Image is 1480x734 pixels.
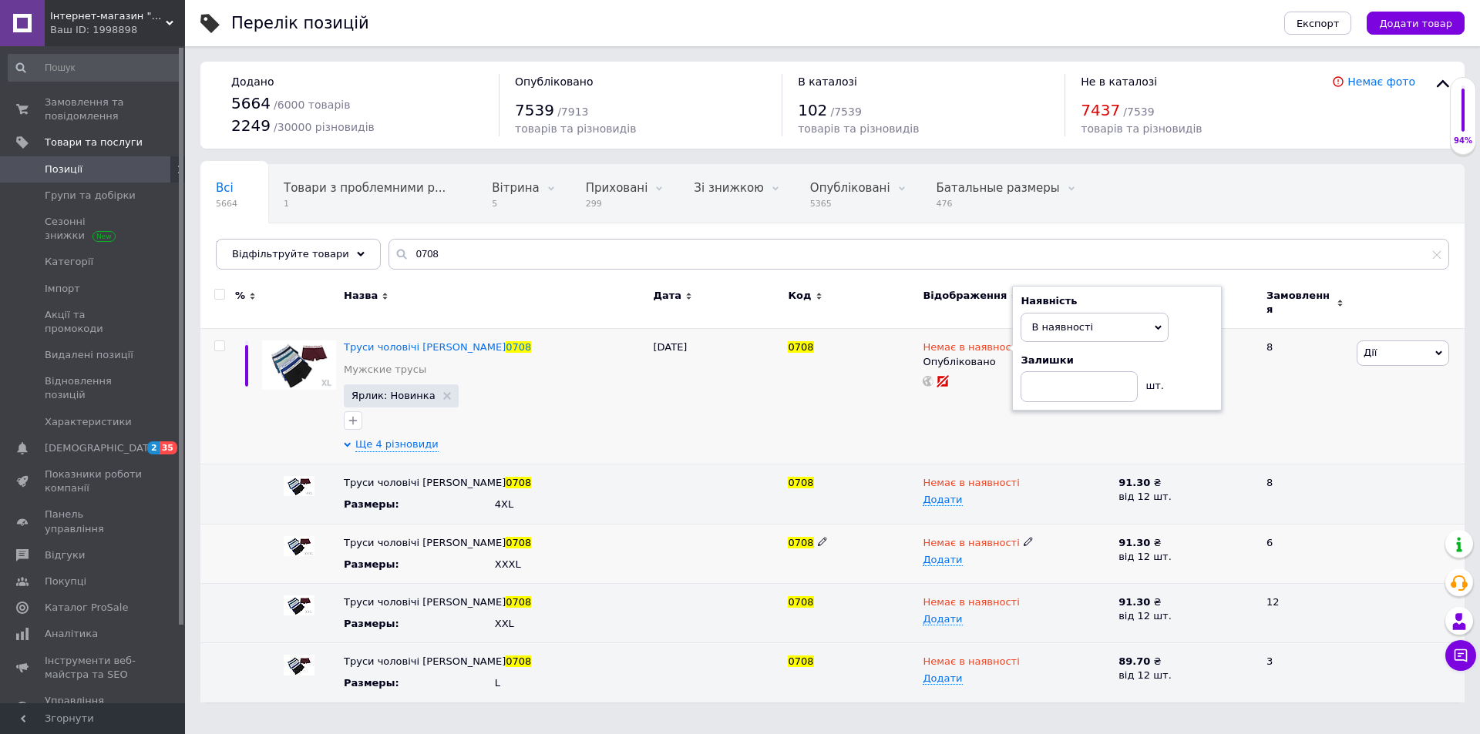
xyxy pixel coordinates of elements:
[1118,477,1150,488] b: 91.30
[344,595,645,609] div: Назву успадковано від основного товару
[506,537,531,548] span: 0708
[284,181,446,195] span: Товари з проблемними р...
[649,329,784,464] div: [DATE]
[788,596,813,608] span: 0708
[160,441,177,454] span: 35
[923,341,1019,357] span: Немає в наявності
[344,341,531,353] a: Труси чоловічі [PERSON_NAME]0708
[45,163,82,176] span: Позиції
[216,198,237,209] span: 5664
[45,374,143,402] span: Відновлення позицій
[1257,643,1353,702] div: 3
[45,441,159,455] span: [DEMOGRAPHIC_DATA]
[344,537,506,548] span: Труси чоловічі [PERSON_NAME]
[284,476,314,496] img: Труси чоловічі CALVIN KLEIN 0708
[694,181,763,195] span: Зі знижкою
[788,537,813,548] span: 0708
[45,508,143,535] span: Панель управління
[1257,583,1353,642] div: 12
[344,676,469,690] div: Размеры :
[344,477,506,488] span: Труси чоловічі [PERSON_NAME]
[586,181,648,195] span: Приховані
[344,596,506,608] span: Труси чоловічі [PERSON_NAME]
[1081,75,1157,88] span: Не в каталозі
[937,198,1060,209] span: 476
[344,655,506,667] span: Труси чоловічі [PERSON_NAME]
[1118,669,1172,682] div: від 12 шт.
[923,355,1111,369] div: Опубліковано
[216,181,234,195] span: Всі
[231,94,271,112] span: 5664
[1118,550,1172,564] div: від 12 шт.
[45,601,128,615] span: Каталог ProSale
[45,308,143,336] span: Акції та промокоди
[1081,122,1202,135] span: товарів та різновидів
[45,255,93,269] span: Категорії
[810,198,890,209] span: 5365
[492,181,539,195] span: Вітрина
[1364,347,1377,358] span: Дії
[923,537,1019,553] span: Немає в наявності
[45,627,98,641] span: Аналітика
[216,240,253,253] span: Носки
[1118,595,1172,609] div: ₴
[231,15,369,32] div: Перелік позицій
[50,9,166,23] span: Інтернет-магазин "Дольче Ноче"
[1297,18,1340,29] span: Експорт
[284,655,314,675] img: Труси чоловічі CALVIN KLEIN 0708
[1118,476,1172,490] div: ₴
[1123,106,1154,118] span: / 7539
[284,536,314,556] img: Труси чоловічі CALVIN KLEIN 0708
[798,122,919,135] span: товарів та різновидів
[344,536,645,550] div: Назву успадковано від основного товару
[653,289,681,303] span: Дата
[8,54,182,82] input: Пошук
[50,23,185,37] div: Ваш ID: 1998898
[344,655,645,669] div: Назву успадковано від основного товару
[830,106,861,118] span: / 7539
[1257,464,1353,524] div: 8
[344,617,469,631] div: Размеры :
[274,99,350,111] span: / 6000 товарів
[45,215,143,243] span: Сезонні знижки
[1379,18,1452,29] span: Додати товар
[1347,75,1415,88] a: Немає фото
[344,558,469,571] div: Размеры :
[1021,354,1213,367] div: Залишки
[937,181,1060,195] span: Батальные размеры
[1257,524,1353,583] div: 6
[45,189,136,203] span: Групи та добірки
[45,654,143,682] span: Інструменти веб-майстра та SEO
[923,613,962,625] span: Додати
[344,341,506,353] span: Труси чоловічі [PERSON_NAME]
[274,121,375,133] span: / 30000 різновидів
[586,198,648,209] span: 299
[1451,136,1475,146] div: 94%
[1367,12,1465,35] button: Додати товар
[495,617,646,631] div: XXL
[495,676,646,690] div: L
[1118,536,1172,550] div: ₴
[1445,640,1476,671] button: Чат з покупцем
[344,498,469,511] div: Размеры :
[515,101,554,119] span: 7539
[923,289,1007,303] span: Відображення
[506,477,531,488] span: 0708
[45,282,80,296] span: Імпорт
[557,106,588,118] span: / 7913
[798,101,827,119] span: 102
[798,75,857,88] span: В каталозі
[388,239,1449,270] input: Пошук по назві позиції, артикулу і пошуковим запитам
[923,672,962,685] span: Додати
[45,136,143,149] span: Товари та послуги
[923,554,962,566] span: Додати
[1031,321,1093,333] span: В наявності
[1118,537,1150,548] b: 91.30
[45,415,132,429] span: Характеристики
[923,494,962,506] span: Додати
[45,468,143,495] span: Показники роботи компанії
[492,198,539,209] span: 5
[1118,655,1172,669] div: ₴
[355,437,439,452] span: Ще 4 різновиди
[147,441,160,454] span: 2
